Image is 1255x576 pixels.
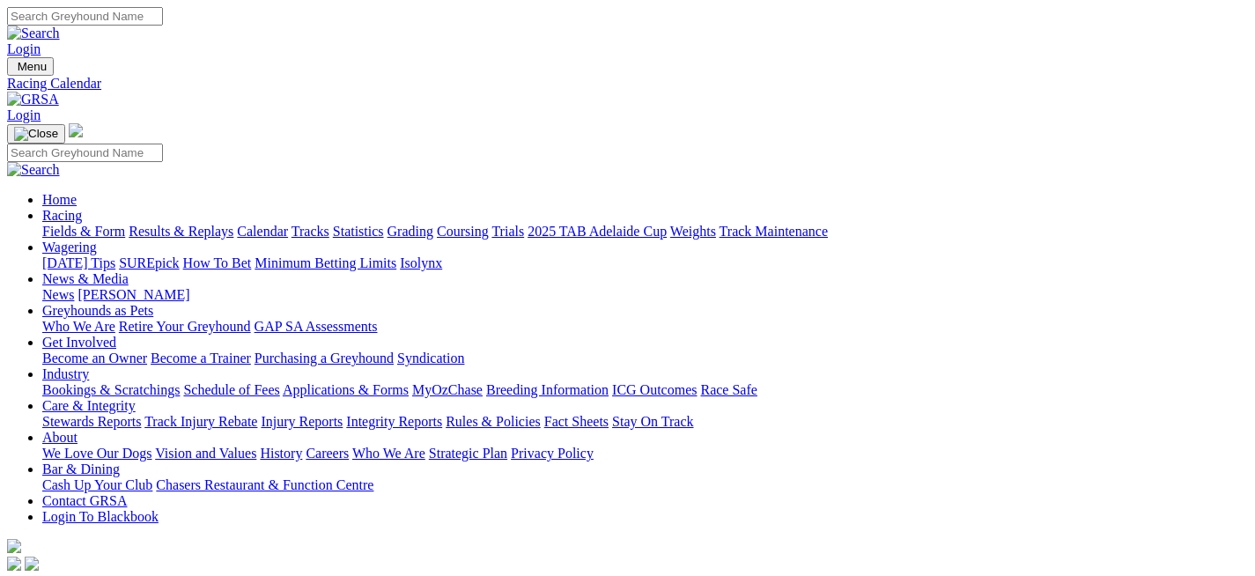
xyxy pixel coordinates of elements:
img: logo-grsa-white.png [7,539,21,553]
a: Privacy Policy [511,446,594,461]
a: Applications & Forms [283,382,409,397]
a: Calendar [237,224,288,239]
a: Purchasing a Greyhound [255,351,394,366]
input: Search [7,144,163,162]
a: Care & Integrity [42,398,136,413]
a: ICG Outcomes [612,382,697,397]
div: Racing [42,224,1248,240]
a: 2025 TAB Adelaide Cup [528,224,667,239]
img: twitter.svg [25,557,39,571]
a: SUREpick [119,255,179,270]
a: Tracks [292,224,329,239]
a: Get Involved [42,335,116,350]
img: Search [7,26,60,41]
a: We Love Our Dogs [42,446,151,461]
a: Trials [491,224,524,239]
a: Cash Up Your Club [42,477,152,492]
a: Login [7,41,41,56]
a: [DATE] Tips [42,255,115,270]
a: Weights [670,224,716,239]
a: Retire Your Greyhound [119,319,251,334]
div: News & Media [42,287,1248,303]
a: Fact Sheets [544,414,609,429]
button: Toggle navigation [7,124,65,144]
button: Toggle navigation [7,57,54,76]
a: Integrity Reports [346,414,442,429]
img: logo-grsa-white.png [69,123,83,137]
div: About [42,446,1248,462]
a: Rules & Policies [446,414,541,429]
a: Industry [42,366,89,381]
a: GAP SA Assessments [255,319,378,334]
a: Chasers Restaurant & Function Centre [156,477,373,492]
a: Login [7,107,41,122]
img: Close [14,127,58,141]
div: Wagering [42,255,1248,271]
a: News & Media [42,271,129,286]
a: Injury Reports [261,414,343,429]
img: facebook.svg [7,557,21,571]
a: Grading [388,224,433,239]
div: Greyhounds as Pets [42,319,1248,335]
a: Careers [306,446,349,461]
a: Stewards Reports [42,414,141,429]
a: Track Maintenance [720,224,828,239]
div: Bar & Dining [42,477,1248,493]
a: MyOzChase [412,382,483,397]
div: Care & Integrity [42,414,1248,430]
a: Bar & Dining [42,462,120,476]
a: How To Bet [183,255,252,270]
a: Isolynx [400,255,442,270]
input: Search [7,7,163,26]
a: Stay On Track [612,414,693,429]
a: Racing Calendar [7,76,1248,92]
a: Track Injury Rebate [144,414,257,429]
a: Become a Trainer [151,351,251,366]
a: History [260,446,302,461]
a: Racing [42,208,82,223]
a: Breeding Information [486,382,609,397]
span: Menu [18,60,47,73]
div: Industry [42,382,1248,398]
a: Statistics [333,224,384,239]
a: Bookings & Scratchings [42,382,180,397]
a: Who We Are [42,319,115,334]
a: Schedule of Fees [183,382,279,397]
img: Search [7,162,60,178]
a: [PERSON_NAME] [78,287,189,302]
a: News [42,287,74,302]
a: Login To Blackbook [42,509,159,524]
a: Become an Owner [42,351,147,366]
div: Get Involved [42,351,1248,366]
a: Home [42,192,77,207]
a: Fields & Form [42,224,125,239]
a: Coursing [437,224,489,239]
a: Wagering [42,240,97,255]
a: Race Safe [700,382,757,397]
a: Strategic Plan [429,446,507,461]
a: Minimum Betting Limits [255,255,396,270]
img: GRSA [7,92,59,107]
a: About [42,430,78,445]
a: Syndication [397,351,464,366]
a: Results & Replays [129,224,233,239]
a: Greyhounds as Pets [42,303,153,318]
a: Vision and Values [155,446,256,461]
a: Contact GRSA [42,493,127,508]
a: Who We Are [352,446,425,461]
